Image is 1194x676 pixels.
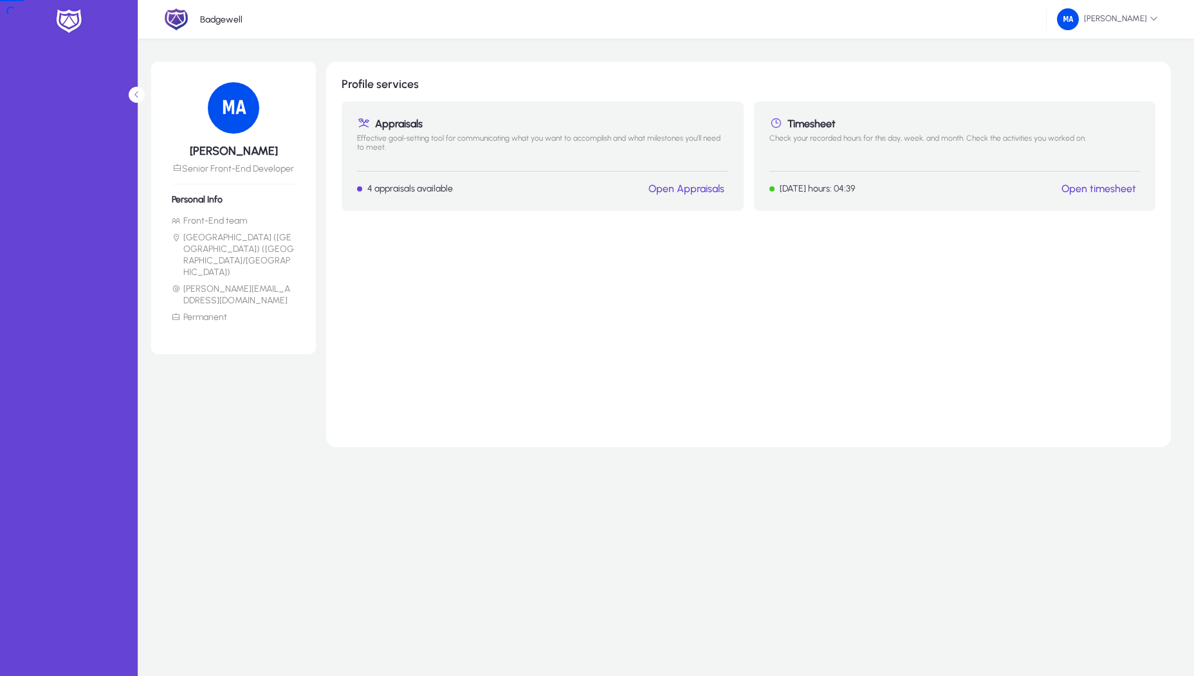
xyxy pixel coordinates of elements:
p: Check your recorded hours for this day, week, and month. Check the activities you worked on. [769,134,1141,161]
button: Open Appraisals [645,182,728,195]
span: [PERSON_NAME] [1057,8,1158,30]
img: 2.png [164,7,188,31]
p: Senior Front-End Developer [172,163,295,174]
a: Open Appraisals [648,182,724,195]
p: [DATE] hours: 04:39 [780,183,855,194]
li: Front-End team [172,215,295,227]
h5: [PERSON_NAME] [172,144,295,158]
img: white-logo.png [53,8,85,35]
h1: Appraisals [357,117,728,130]
img: 34.png [1057,8,1079,30]
h6: Personal Info [172,194,295,205]
button: Open timesheet [1058,182,1140,195]
li: Permanent [172,312,295,323]
li: [PERSON_NAME][EMAIL_ADDRESS][DOMAIN_NAME] [172,283,295,307]
p: 4 appraisals available [367,183,453,194]
p: Badgewell [200,14,243,25]
p: Effective goal-setting tool for communicating what you want to accomplish and what milestones you... [357,134,728,161]
a: Open timesheet [1061,182,1136,195]
li: [GEOGRAPHIC_DATA] ([GEOGRAPHIC_DATA]) ([GEOGRAPHIC_DATA]/[GEOGRAPHIC_DATA]) [172,232,295,278]
h1: Timesheet [769,117,1141,130]
button: [PERSON_NAME] [1047,8,1168,31]
h1: Profile services [342,77,1155,91]
img: 34.png [208,82,259,134]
